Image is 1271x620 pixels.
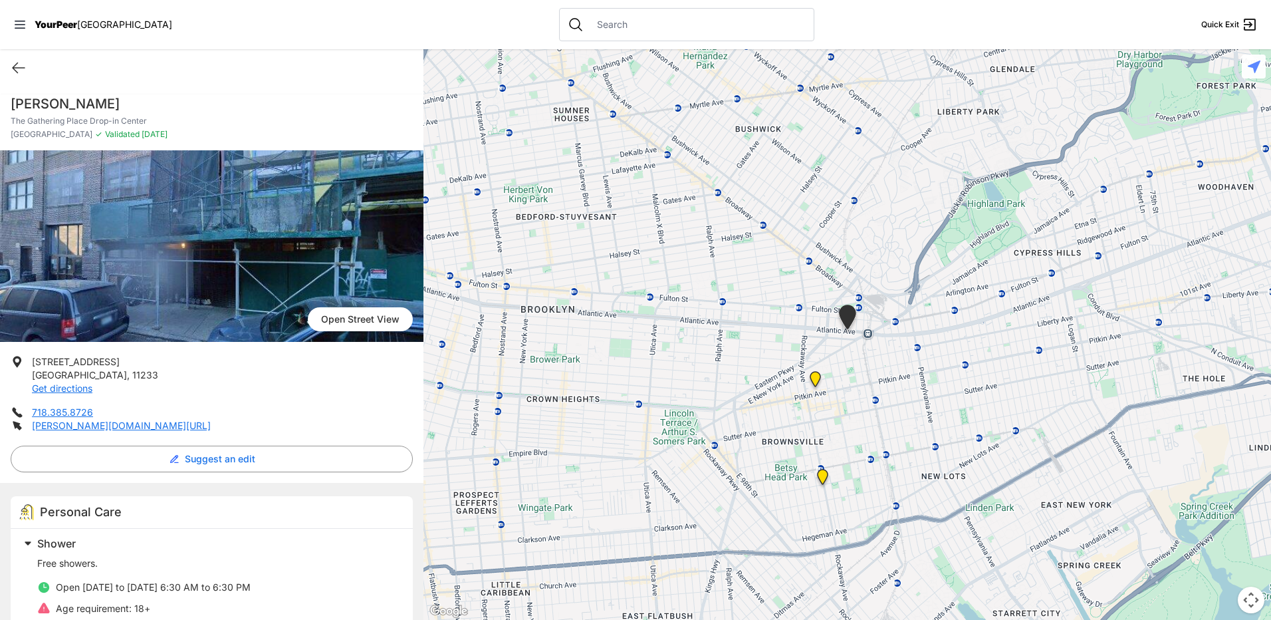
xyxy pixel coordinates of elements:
[35,19,77,30] span: YourPeer
[32,406,93,418] a: 718.385.8726
[32,356,120,367] span: [STREET_ADDRESS]
[32,420,211,431] a: [PERSON_NAME][DOMAIN_NAME][URL]
[95,129,102,140] span: ✓
[1201,19,1239,30] span: Quick Exit
[140,129,168,139] span: [DATE]
[836,305,859,335] div: The Gathering Place Drop-in Center
[77,19,172,30] span: [GEOGRAPHIC_DATA]
[132,369,158,381] span: 11233
[35,21,172,29] a: YourPeer[GEOGRAPHIC_DATA]
[11,94,413,113] h1: [PERSON_NAME]
[40,505,122,519] span: Personal Care
[11,446,413,472] button: Suggest an edit
[56,602,150,615] p: 18+
[1238,587,1264,613] button: Map camera controls
[105,129,140,139] span: Validated
[32,369,127,381] span: [GEOGRAPHIC_DATA]
[56,581,251,593] span: Open [DATE] to [DATE] 6:30 AM to 6:30 PM
[185,452,255,466] span: Suggest an edit
[427,603,471,620] img: Google
[127,369,130,381] span: ,
[308,307,413,331] span: Open Street View
[37,537,76,550] span: Shower
[589,18,806,31] input: Search
[11,129,92,140] span: [GEOGRAPHIC_DATA]
[814,469,831,490] div: Brooklyn DYCD Youth Drop-in Center
[32,383,92,394] a: Get directions
[37,557,397,570] p: Free showers.
[427,603,471,620] a: Open this area in Google Maps (opens a new window)
[11,116,413,126] p: The Gathering Place Drop-in Center
[56,603,132,614] span: Age requirement:
[1201,17,1258,33] a: Quick Exit
[807,371,824,392] div: Continuous Access Adult Drop-In (CADI)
